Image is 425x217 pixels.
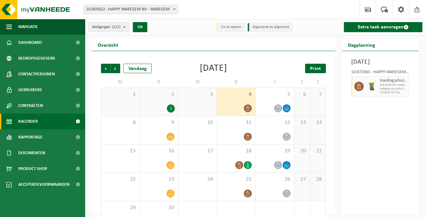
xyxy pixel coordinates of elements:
[310,66,321,71] span: Print
[101,64,110,73] span: Vorige
[313,91,322,98] span: 7
[18,145,45,161] span: Documenten
[83,5,178,14] span: 10-805622 - HAPPY WAREGEM NV - WAREGEM
[305,64,326,73] a: Print
[140,76,179,88] td: D
[256,76,294,88] td: V
[111,64,120,73] span: Volgende
[200,64,227,73] div: [DATE]
[18,98,43,114] span: Contracten
[84,5,178,14] span: 10-805622 - HAPPY WAREGEM NV - WAREGEM
[351,57,409,67] h3: [DATE]
[181,148,214,155] span: 17
[313,176,322,183] span: 28
[18,161,47,177] span: Product Shop
[217,76,256,88] td: D
[18,114,38,129] span: Kalender
[178,76,217,88] td: W
[123,64,152,73] div: Vandaag
[181,119,214,126] span: 10
[298,91,307,98] span: 6
[18,177,69,192] span: Acceptatievoorwaarden
[220,176,252,183] span: 25
[88,22,129,32] button: Vestigingen(2/2)
[143,204,175,211] span: 30
[367,82,376,91] img: WB-0140-HPE-GN-50
[344,22,422,32] a: Extra taak aanvragen
[104,204,136,211] span: 29
[91,38,125,51] h2: Overzicht
[380,78,407,83] span: Voedingsafval, bevat producten van dierlijke oorsprong, onverpakt, categorie 3
[294,76,310,88] td: Z
[92,22,121,32] span: Vestigingen
[310,76,326,88] td: Z
[104,119,136,126] span: 8
[216,23,245,32] li: Uit te voeren
[104,91,136,98] span: 1
[380,83,407,87] span: WB-0140-HP voedingsafval, bevat producten van dierlijke oors
[259,148,291,155] span: 19
[298,148,307,155] span: 20
[104,148,136,155] span: 15
[18,35,42,50] span: Dashboard
[18,50,55,66] span: Bedrijfsgegevens
[259,91,291,98] span: 5
[112,25,121,29] count: (2/2)
[342,38,381,51] h2: Dagplanning
[143,148,175,155] span: 16
[259,176,291,183] span: 26
[18,82,42,98] span: Gebruikers
[380,87,407,91] span: Lediging op vaste frequentie
[143,176,175,183] span: 23
[380,91,407,95] span: T250001767782
[259,119,291,126] span: 12
[18,66,55,82] span: Contactpersonen
[104,176,136,183] span: 22
[143,91,175,98] span: 2
[167,104,175,113] div: 1
[18,19,38,35] span: Navigatie
[133,22,147,32] button: OK
[143,119,175,126] span: 9
[220,119,252,126] span: 11
[181,176,214,183] span: 24
[248,23,292,32] li: Afgewerkt en afgemeld
[313,119,322,126] span: 14
[351,70,409,76] div: 10-872663 - HAPPY WAREGEM NV - WAREGEM
[220,148,252,155] span: 18
[298,176,307,183] span: 27
[220,91,252,98] span: 4
[18,129,43,145] span: Rapportage
[313,148,322,155] span: 21
[101,76,140,88] td: M
[181,91,214,98] span: 3
[298,119,307,126] span: 13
